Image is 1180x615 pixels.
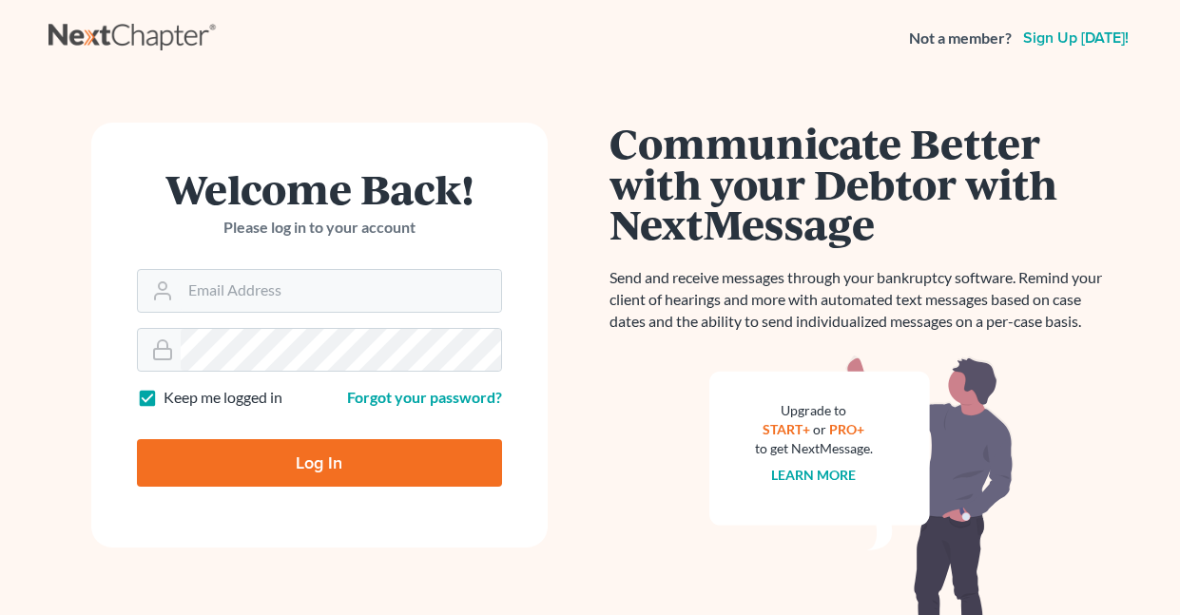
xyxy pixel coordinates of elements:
p: Please log in to your account [137,217,502,239]
label: Keep me logged in [164,387,282,409]
h1: Welcome Back! [137,168,502,209]
span: or [813,421,826,437]
a: Sign up [DATE]! [1019,30,1132,46]
h1: Communicate Better with your Debtor with NextMessage [609,123,1113,244]
a: START+ [763,421,810,437]
a: Learn more [771,467,856,483]
strong: Not a member? [909,28,1012,49]
input: Email Address [181,270,501,312]
a: Forgot your password? [347,388,502,406]
input: Log In [137,439,502,487]
div: Upgrade to [755,401,873,420]
div: to get NextMessage. [755,439,873,458]
p: Send and receive messages through your bankruptcy software. Remind your client of hearings and mo... [609,267,1113,333]
a: PRO+ [829,421,864,437]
